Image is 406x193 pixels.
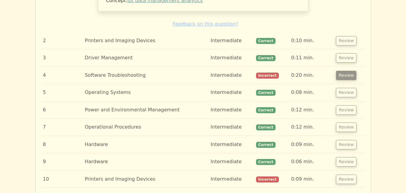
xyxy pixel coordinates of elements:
button: Review [336,36,356,45]
button: Review [336,88,356,97]
td: 10 [41,171,82,188]
td: Operating Systems [82,84,208,101]
td: 0:11 min. [289,49,334,67]
td: 0:09 min. [289,171,334,188]
td: 6 [41,101,82,119]
td: Intermediate [208,84,254,101]
td: 5 [41,84,82,101]
td: 0:08 min. [289,84,334,101]
td: Hardware [82,153,208,170]
td: 4 [41,67,82,84]
span: Correct [256,124,276,130]
td: Intermediate [208,32,254,49]
td: 8 [41,136,82,153]
span: Incorrect [256,73,279,79]
td: Software Troubleshooting [82,67,208,84]
td: Intermediate [208,119,254,136]
span: Correct [256,159,276,165]
span: Correct [256,142,276,148]
td: 7 [41,119,82,136]
td: Printers and Imaging Devices [82,32,208,49]
td: Intermediate [208,49,254,67]
button: Review [336,71,356,80]
td: 0:09 min. [289,136,334,153]
button: Review [336,105,356,115]
span: Correct [256,55,276,61]
button: Review [336,53,356,63]
button: Review [336,157,356,167]
button: Review [336,140,356,149]
td: Intermediate [208,171,254,188]
td: 0:12 min. [289,101,334,119]
td: Intermediate [208,136,254,153]
td: Operational Procedures [82,119,208,136]
td: Power and Environmental Management [82,101,208,119]
td: Intermediate [208,101,254,119]
td: Intermediate [208,67,254,84]
button: Review [336,123,356,132]
td: Driver Management [82,49,208,67]
td: 0:12 min. [289,119,334,136]
span: Correct [256,90,276,96]
span: Correct [256,38,276,44]
td: Hardware [82,136,208,153]
td: Intermediate [208,153,254,170]
button: Review [336,175,356,184]
td: 3 [41,49,82,67]
td: 9 [41,153,82,170]
td: Printers and Imaging Devices [82,171,208,188]
td: 0:20 min. [289,67,334,84]
td: 0:06 min. [289,153,334,170]
span: Correct [256,107,276,113]
td: 0:10 min. [289,32,334,49]
a: Feedback on this question? [172,21,238,27]
span: Incorrect [256,176,279,182]
td: 2 [41,32,82,49]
